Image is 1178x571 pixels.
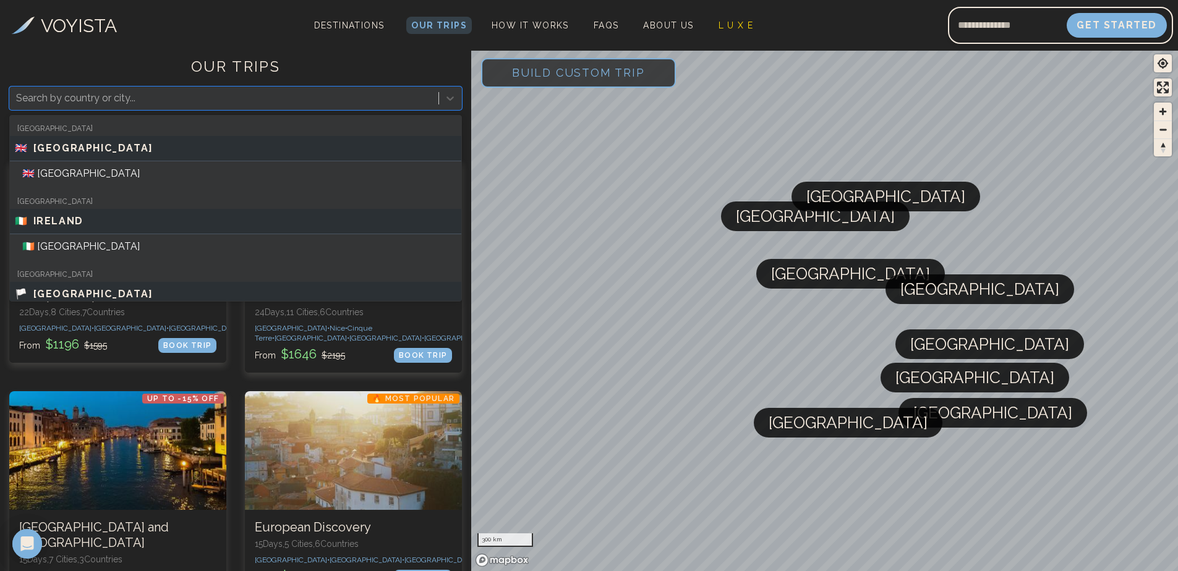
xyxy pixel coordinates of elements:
[589,17,624,34] a: FAQs
[33,287,153,302] span: [GEOGRAPHIC_DATA]
[638,17,698,34] a: About Us
[255,345,345,363] p: From
[12,17,35,34] img: Voyista Logo
[15,287,28,302] span: 🏳️
[1154,78,1172,96] button: Enter fullscreen
[643,20,693,30] span: About Us
[94,324,169,332] span: [GEOGRAPHIC_DATA] •
[255,324,330,332] span: [GEOGRAPHIC_DATA] •
[367,394,459,404] p: 🔥 Most Popular
[41,12,117,40] h3: VOYISTA
[492,46,665,99] span: Build Custom Trip
[255,520,452,535] h3: European Discovery
[594,20,619,30] span: FAQs
[309,15,390,52] span: Destinations
[404,556,479,564] span: [GEOGRAPHIC_DATA] •
[913,398,1072,428] span: [GEOGRAPHIC_DATA]
[19,306,216,318] p: 22 Days, 8 Cities, 7 Countr ies
[142,394,224,404] p: Up to -15% OFF
[806,182,965,211] span: [GEOGRAPHIC_DATA]
[275,334,349,342] span: [GEOGRAPHIC_DATA] •
[19,553,216,565] p: 15 Days, 7 Cities, 3 Countr ies
[255,538,452,550] p: 15 Days, 5 Cities, 6 Countr ies
[330,556,404,564] span: [GEOGRAPHIC_DATA] •
[10,269,461,280] div: [GEOGRAPHIC_DATA]
[1154,54,1172,72] button: Find my location
[477,533,533,547] div: 300 km
[1154,121,1172,138] button: Zoom out
[736,201,895,231] span: [GEOGRAPHIC_DATA]
[10,196,461,207] div: [GEOGRAPHIC_DATA]
[19,324,94,332] span: [GEOGRAPHIC_DATA] •
[492,20,569,30] span: How It Works
[1154,103,1172,121] button: Zoom in
[719,20,754,30] span: L U X E
[948,11,1067,40] input: Email address
[10,161,461,186] div: 🇬🇧 [GEOGRAPHIC_DATA]
[487,17,574,34] a: How It Works
[1067,13,1167,38] button: Get Started
[19,336,107,353] p: From
[10,123,461,134] div: [GEOGRAPHIC_DATA]
[411,20,467,30] span: Our Trips
[771,259,930,289] span: [GEOGRAPHIC_DATA]
[471,48,1178,571] canvas: Map
[481,58,676,88] button: Build Custom Trip
[84,340,107,350] span: $ 1595
[33,214,83,229] span: IRELAND
[900,274,1059,304] span: [GEOGRAPHIC_DATA]
[12,529,42,559] div: Open Intercom Messenger
[424,334,499,342] span: [GEOGRAPHIC_DATA] •
[33,141,153,156] span: [GEOGRAPHIC_DATA]
[15,214,28,229] span: 🇮🇪
[910,329,1069,359] span: [GEOGRAPHIC_DATA]
[769,408,928,438] span: [GEOGRAPHIC_DATA]
[330,324,348,332] span: Nice •
[349,334,424,342] span: [GEOGRAPHIC_DATA] •
[15,141,28,156] span: 🇬🇧
[475,553,529,567] a: Mapbox homepage
[1154,138,1172,156] button: Reset bearing to north
[406,17,472,34] a: Our Trips
[278,347,319,362] span: $ 1646
[12,12,117,40] a: VOYISTA
[19,520,216,551] h3: [GEOGRAPHIC_DATA] and [GEOGRAPHIC_DATA]
[394,348,452,363] div: BOOK TRIP
[43,337,82,352] span: $ 1196
[322,350,345,360] span: $ 2195
[9,57,462,87] h1: OUR TRIPS
[895,363,1054,392] span: [GEOGRAPHIC_DATA]
[255,556,330,564] span: [GEOGRAPHIC_DATA] •
[255,306,452,318] p: 24 Days, 11 Cities, 6 Countr ies
[10,234,461,259] div: 🇮🇪 [GEOGRAPHIC_DATA]
[714,17,759,34] a: L U X E
[169,324,244,332] span: [GEOGRAPHIC_DATA] •
[158,338,216,353] div: BOOK TRIP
